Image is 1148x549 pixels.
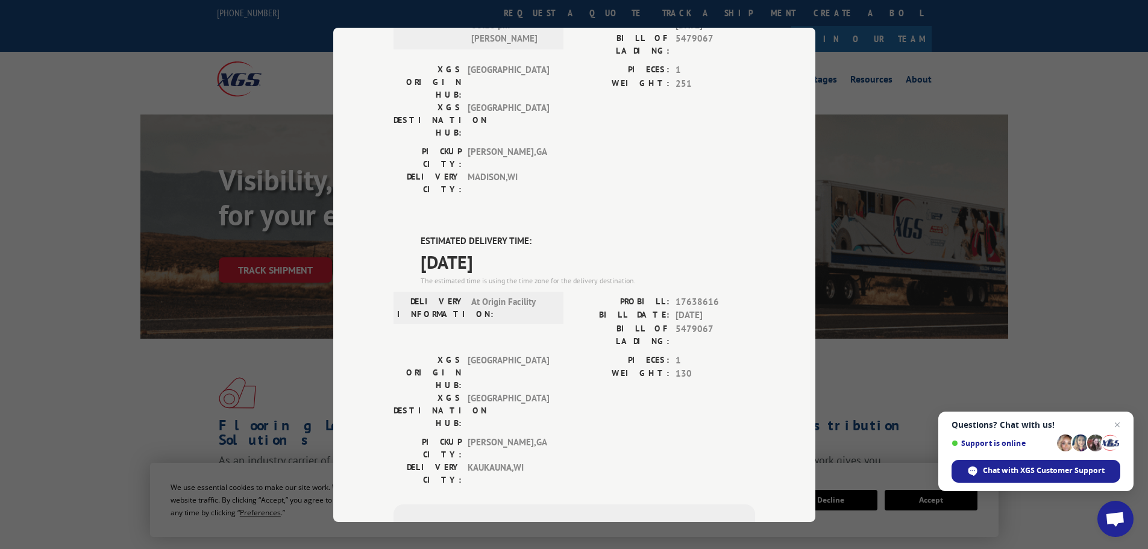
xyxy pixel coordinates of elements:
span: [GEOGRAPHIC_DATA] [468,391,549,429]
label: BILL OF LADING: [574,322,670,347]
span: Questions? Chat with us! [952,420,1120,430]
label: ESTIMATED DELIVERY TIME: [421,234,755,248]
span: 5479067 [676,32,755,57]
label: PIECES: [574,63,670,77]
label: XGS DESTINATION HUB: [394,101,462,139]
label: XGS ORIGIN HUB: [394,63,462,101]
label: PICKUP CITY: [394,145,462,171]
label: PICKUP CITY: [394,435,462,460]
span: 1 [676,353,755,367]
label: BILL OF LADING: [574,32,670,57]
span: [GEOGRAPHIC_DATA] [468,63,549,101]
label: DELIVERY CITY: [394,460,462,486]
span: 5479067 [676,322,755,347]
label: XGS DESTINATION HUB: [394,391,462,429]
span: At Origin Facility [471,295,553,320]
span: [GEOGRAPHIC_DATA] [468,353,549,391]
div: Chat with XGS Customer Support [952,460,1120,483]
div: The estimated time is using the time zone for the delivery destination. [421,275,755,286]
span: Support is online [952,439,1053,448]
label: PROBILL: [574,295,670,309]
label: PIECES: [574,353,670,367]
div: Subscribe to alerts [408,518,741,536]
span: Close chat [1110,418,1124,432]
label: DELIVERY CITY: [394,171,462,196]
span: [PERSON_NAME] , GA [468,145,549,171]
label: DELIVERY INFORMATION: [397,295,465,320]
span: MADISON , WI [468,171,549,196]
label: WEIGHT: [574,77,670,90]
span: Chat with XGS Customer Support [983,465,1105,476]
label: BILL DATE: [574,309,670,322]
span: [GEOGRAPHIC_DATA] [468,101,549,139]
label: WEIGHT: [574,367,670,381]
label: DELIVERY INFORMATION: [397,5,465,46]
span: 130 [676,367,755,381]
span: 1 [676,63,755,77]
span: 251 [676,77,755,90]
span: 17638616 [676,295,755,309]
span: [DATE] [421,248,755,275]
span: [DATE] 06:18 pm [PERSON_NAME] [471,5,553,46]
span: [DATE] [676,309,755,322]
span: KAUKAUNA , WI [468,460,549,486]
label: XGS ORIGIN HUB: [394,353,462,391]
div: Open chat [1097,501,1134,537]
span: [PERSON_NAME] , GA [468,435,549,460]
